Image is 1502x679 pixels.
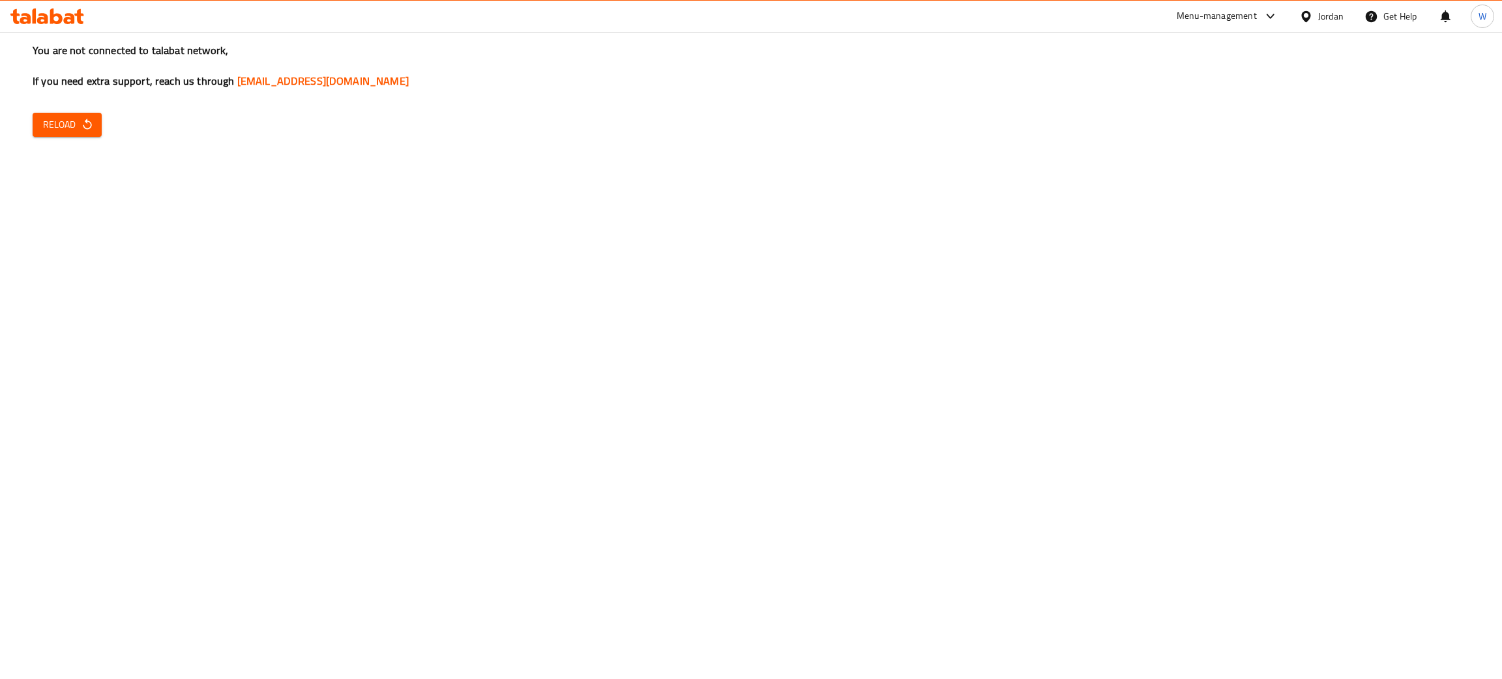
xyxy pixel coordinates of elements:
[33,43,1469,89] h3: You are not connected to talabat network, If you need extra support, reach us through
[237,71,409,91] a: [EMAIL_ADDRESS][DOMAIN_NAME]
[1177,8,1257,24] div: Menu-management
[43,117,91,133] span: Reload
[1479,9,1486,23] span: W
[33,113,102,137] button: Reload
[1318,9,1344,23] div: Jordan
